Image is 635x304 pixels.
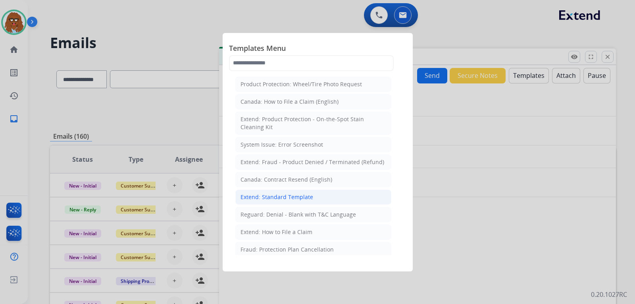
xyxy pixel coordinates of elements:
[241,115,386,131] div: Extend: Product Protection - On-the-Spot Stain Cleaning Kit
[229,43,406,55] span: Templates Menu
[241,158,384,166] div: Extend: Fraud - Product Denied / Terminated (Refund)
[241,80,362,88] div: Product Protection: Wheel/Tire Photo Request
[241,176,332,184] div: Canada: Contract Resend (English)
[241,246,334,254] div: Fraud: Protection Plan Cancellation
[241,141,323,149] div: System Issue: Error Screenshot
[241,228,312,236] div: Extend: How to File a Claim
[241,193,313,201] div: Extend: Standard Template
[241,98,339,106] div: Canada: How to File a Claim (English)
[241,211,356,219] div: Reguard: Denial - Blank with T&C Language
